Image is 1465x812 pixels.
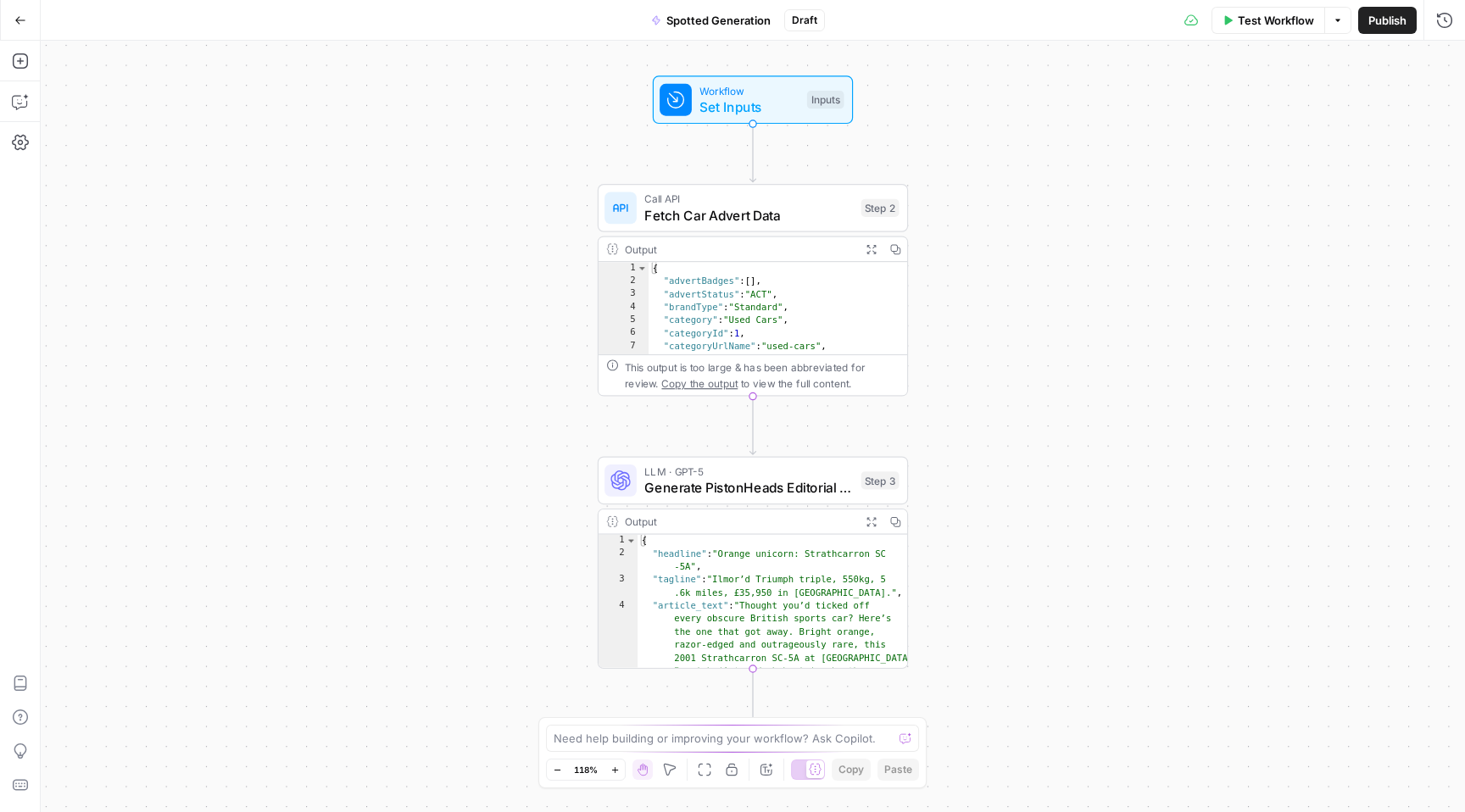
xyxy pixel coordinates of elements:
span: Spotted Generation [666,12,771,29]
span: Workflow [699,83,799,99]
div: 1 [599,262,649,275]
div: Inputs [807,91,844,108]
button: Copy [832,759,871,781]
div: 7 [599,340,649,353]
div: 2 [599,548,638,574]
div: 8 [599,353,649,366]
g: Edge from step_3 to end [749,669,755,727]
span: Draft [792,13,817,28]
span: Call API [644,191,853,207]
span: Fetch Car Advert Data [644,205,853,225]
div: 5 [599,314,649,327]
g: Edge from step_2 to step_3 [749,397,755,455]
div: Output [625,514,853,530]
span: Paste [884,762,912,777]
span: Test Workflow [1238,12,1314,29]
g: Edge from start to step_2 [749,124,755,182]
div: 2 [599,275,649,288]
div: Output [625,241,853,257]
div: Call APIFetch Car Advert DataStep 2Output{ "advertBadges":[], "advertStatus":"ACT", "brandType":"... [598,184,908,397]
button: Paste [877,759,919,781]
div: Step 3 [861,471,900,489]
div: WorkflowSet InputsInputs [598,75,908,124]
div: Step 2 [861,199,900,217]
span: Copy [838,762,864,777]
span: Generate PistonHeads Editorial Article [644,477,853,498]
span: Set Inputs [699,97,799,117]
div: 4 [599,301,649,314]
div: This output is too large & has been abbreviated for review. to view the full content. [625,359,900,392]
span: LLM · GPT-5 [644,464,853,480]
div: 6 [599,327,649,340]
button: Test Workflow [1212,7,1324,34]
span: Publish [1368,12,1407,29]
span: Toggle code folding, rows 1 through 148 [637,262,648,275]
span: Toggle code folding, rows 1 through 5 [626,535,637,548]
span: 118% [574,763,598,776]
div: LLM · GPT-5Generate PistonHeads Editorial ArticleStep 3Output{ "headline":"Orange unicorn: Strath... [598,456,908,669]
button: Publish [1358,7,1417,34]
div: 1 [599,535,638,548]
div: 3 [599,288,649,301]
span: Copy the output [661,377,738,389]
div: 3 [599,574,638,600]
button: Spotted Generation [641,7,781,34]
